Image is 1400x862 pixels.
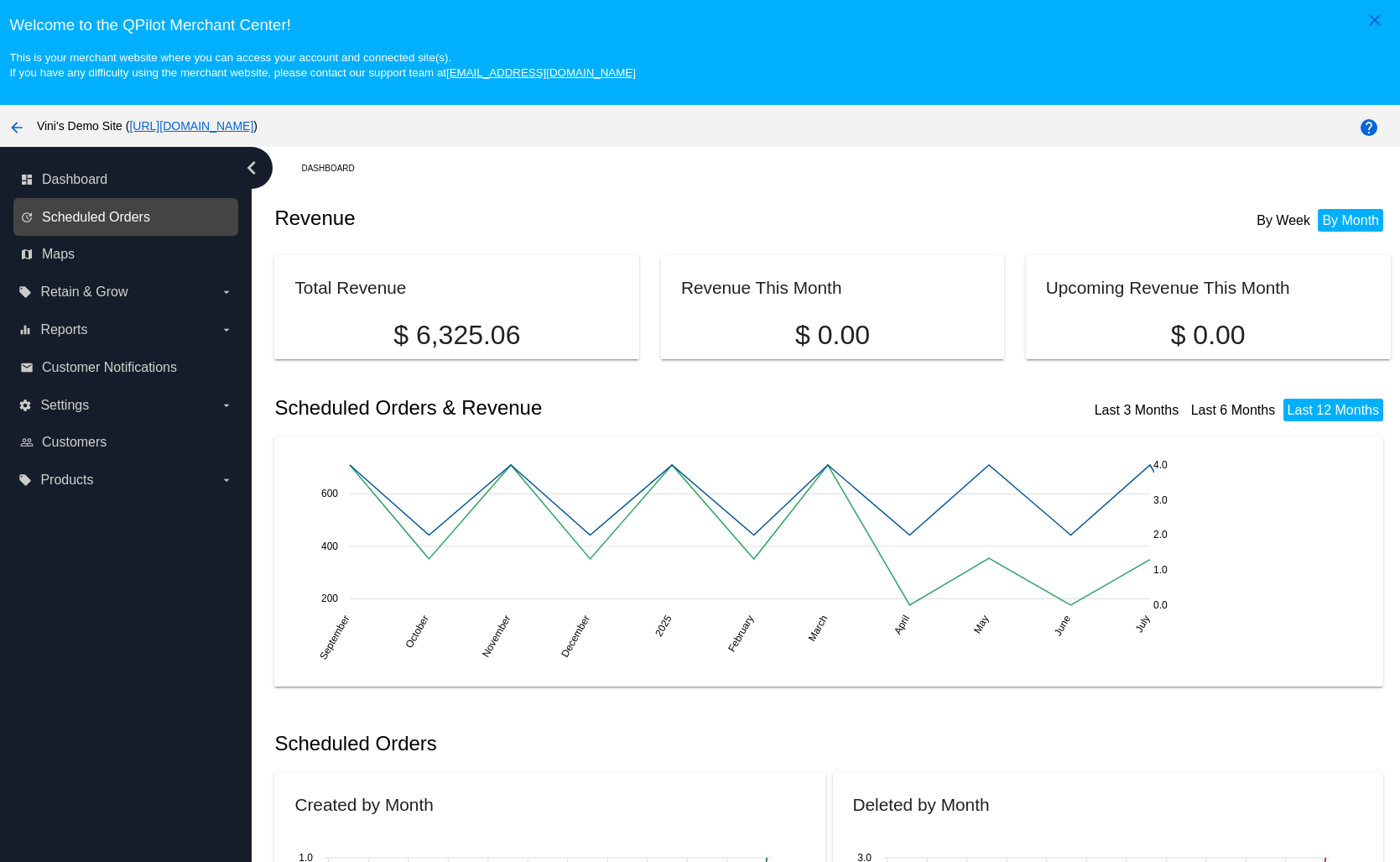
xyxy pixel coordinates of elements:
h2: Total Revenue [294,278,406,297]
h3: Welcome to the QPilot Merchant Center! [9,16,1390,34]
text: December [559,614,593,660]
text: 400 [321,541,338,552]
a: Dashboard [301,155,369,181]
text: 2025 [653,613,675,638]
mat-icon: help [1359,118,1379,138]
text: 1.0 [1153,564,1168,576]
i: email [20,361,34,374]
a: people_outline Customers [20,429,233,456]
span: Customer Notifications [42,360,177,375]
a: Last 3 Months [1095,403,1179,417]
text: 200 [321,593,338,604]
h2: Deleted by Month [853,795,990,814]
i: chevron_left [238,154,265,181]
li: By Week [1252,209,1314,232]
h2: Scheduled Orders [274,732,832,755]
i: local_offer [18,285,32,299]
span: Reports [40,322,87,337]
a: map Maps [20,241,233,268]
span: Retain & Grow [40,285,128,300]
a: Last 6 Months [1191,403,1276,417]
text: March [806,614,830,644]
p: $ 0.00 [681,320,984,351]
text: June [1052,613,1073,638]
text: April [892,614,912,637]
span: Maps [42,247,75,262]
text: 3.0 [1153,494,1168,506]
span: Customers [42,435,107,450]
text: 600 [321,488,338,499]
i: arrow_drop_down [220,473,233,487]
a: update Scheduled Orders [20,204,233,231]
text: February [726,614,757,655]
mat-icon: arrow_back [7,118,27,138]
span: Vini's Demo Site ( ) [37,119,258,133]
text: 4.0 [1153,459,1168,471]
text: October [403,614,431,650]
span: Products [40,473,93,488]
h2: Revenue [274,206,832,230]
text: May [972,614,991,636]
a: [URL][DOMAIN_NAME] [129,119,253,133]
i: equalizer [18,323,32,337]
mat-icon: close [1365,10,1385,30]
h2: Scheduled Orders & Revenue [274,396,832,420]
small: This is your merchant website where you can access your account and connected site(s). If you hav... [9,51,635,79]
li: By Month [1318,209,1383,232]
span: Scheduled Orders [42,210,150,225]
text: July [1133,614,1153,635]
span: Settings [40,398,89,413]
h2: Upcoming Revenue This Month [1046,278,1290,297]
h2: Revenue This Month [681,278,842,297]
text: 0.0 [1153,599,1168,611]
i: dashboard [20,173,34,186]
text: November [480,614,513,660]
a: [EMAIL_ADDRESS][DOMAIN_NAME] [446,66,636,79]
p: $ 6,325.06 [294,320,619,351]
span: Dashboard [42,172,107,187]
i: map [20,248,34,261]
a: email Customer Notifications [20,354,233,381]
text: September [318,614,352,662]
i: arrow_drop_down [220,323,233,337]
p: $ 0.00 [1046,320,1371,351]
i: update [20,211,34,224]
i: settings [18,399,32,412]
i: local_offer [18,473,32,487]
i: arrow_drop_down [220,399,233,412]
a: dashboard Dashboard [20,166,233,193]
h2: Created by Month [294,795,433,814]
i: arrow_drop_down [220,285,233,299]
text: 2.0 [1153,529,1168,541]
a: Last 12 Months [1288,403,1379,417]
i: people_outline [20,436,34,449]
